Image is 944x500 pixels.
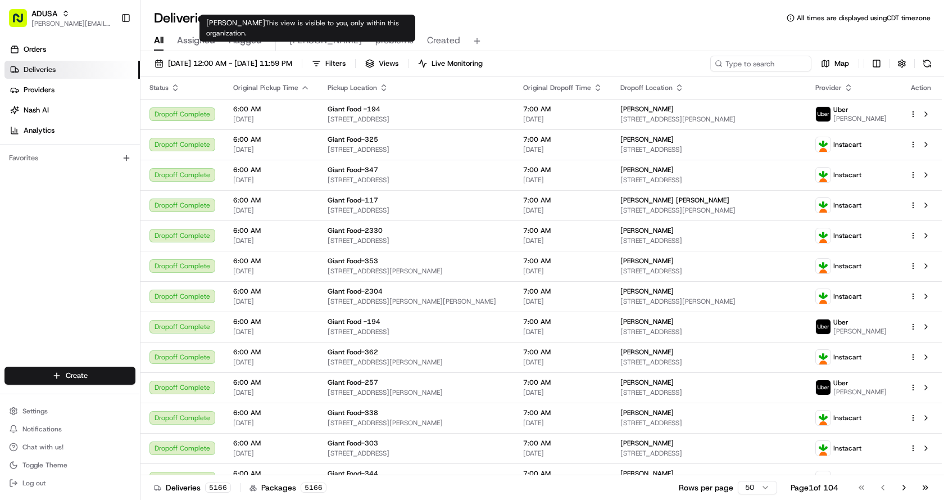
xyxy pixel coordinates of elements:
span: [DATE] [523,175,602,184]
span: [STREET_ADDRESS] [328,449,505,458]
span: [PERSON_NAME] [833,114,887,123]
span: Provider [815,83,842,92]
span: [STREET_ADDRESS] [620,449,798,458]
span: Instacart [833,413,861,422]
span: [STREET_ADDRESS][PERSON_NAME][PERSON_NAME] [328,297,505,306]
span: Uber [833,318,848,327]
div: We're available if you need us! [38,119,142,128]
span: Giant Food-347 [328,165,378,174]
span: Orders [24,44,46,55]
span: Instacart [833,474,861,483]
span: Giant Food-303 [328,439,378,448]
button: [PERSON_NAME][EMAIL_ADDRESS][PERSON_NAME][DOMAIN_NAME] [31,19,112,28]
img: profile_instacart_ahold_partner.png [816,198,830,213]
span: [STREET_ADDRESS] [620,327,798,336]
button: Filters [307,56,351,71]
span: Instacart [833,353,861,362]
span: Giant Food -194 [328,317,380,326]
span: [STREET_ADDRESS] [328,206,505,215]
span: [DATE] [233,327,310,336]
button: ADUSA [31,8,57,19]
span: [PERSON_NAME] [620,165,674,174]
span: Create [66,371,88,381]
span: 6:00 AM [233,408,310,417]
span: Status [149,83,169,92]
span: [STREET_ADDRESS] [620,418,798,427]
a: 💻API Documentation [90,159,185,179]
span: Giant Food-2330 [328,226,383,235]
a: Analytics [4,121,140,139]
span: Notifications [22,425,62,434]
span: API Documentation [106,163,180,174]
span: [DATE] [233,145,310,154]
span: 6:00 AM [233,469,310,478]
span: [DATE] [233,115,310,124]
button: Map [816,56,854,71]
span: Nash AI [24,105,49,115]
span: Giant Food -194 [328,105,380,114]
span: [DATE] [233,388,310,397]
span: [DATE] [233,206,310,215]
span: 6:00 AM [233,196,310,205]
button: Chat with us! [4,439,135,455]
div: Favorites [4,149,135,167]
span: Giant Food-2304 [328,287,383,296]
span: [STREET_ADDRESS][PERSON_NAME] [328,267,505,276]
button: Create [4,367,135,385]
span: Log out [22,479,46,488]
img: profile_instacart_ahold_partner.png [816,289,830,304]
div: [PERSON_NAME] [199,15,415,42]
span: 7:00 AM [523,165,602,174]
span: [PERSON_NAME] [620,439,674,448]
div: 5166 [205,483,231,493]
button: Log out [4,475,135,491]
span: [STREET_ADDRESS] [328,145,505,154]
span: [STREET_ADDRESS][PERSON_NAME] [620,115,798,124]
span: [DATE] [523,449,602,458]
span: 7:00 AM [523,226,602,235]
img: profile_uber_ahold_partner.png [816,107,830,121]
a: Orders [4,40,140,58]
span: Giant Food-325 [328,135,378,144]
span: Instacart [833,444,861,453]
div: Packages [249,482,326,493]
span: Instacart [833,170,861,179]
img: profile_instacart_ahold_partner.png [816,471,830,486]
span: [STREET_ADDRESS] [328,115,505,124]
p: Welcome 👋 [11,45,205,63]
span: Giant Food-344 [328,469,378,478]
span: Uber [833,105,848,114]
span: [STREET_ADDRESS] [328,327,505,336]
button: ADUSA[PERSON_NAME][EMAIL_ADDRESS][PERSON_NAME][DOMAIN_NAME] [4,4,116,31]
span: 6:00 AM [233,378,310,387]
span: [DATE] [233,297,310,306]
span: Instacart [833,262,861,271]
div: 💻 [95,164,104,173]
span: 6:00 AM [233,256,310,265]
span: 6:00 AM [233,287,310,296]
span: [DATE] [523,358,602,367]
span: Assigned [177,34,215,47]
span: Giant Food-117 [328,196,378,205]
input: Type to search [710,56,811,71]
button: Settings [4,403,135,419]
span: Original Dropoff Time [523,83,591,92]
span: [DATE] [523,206,602,215]
button: Start new chat [191,111,205,124]
span: Deliveries [24,65,56,75]
span: [PERSON_NAME] [620,408,674,417]
span: [PERSON_NAME] [620,469,674,478]
span: 7:00 AM [523,287,602,296]
img: profile_instacart_ahold_partner.png [816,137,830,152]
button: [DATE] 12:00 AM - [DATE] 11:59 PM [149,56,297,71]
img: profile_instacart_ahold_partner.png [816,411,830,425]
span: [PERSON_NAME] [620,135,674,144]
span: Instacart [833,140,861,149]
a: Deliveries [4,61,140,79]
span: [STREET_ADDRESS][PERSON_NAME] [328,388,505,397]
span: Map [834,58,849,69]
span: Filters [325,58,346,69]
div: Action [909,83,933,92]
div: Start new chat [38,107,184,119]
